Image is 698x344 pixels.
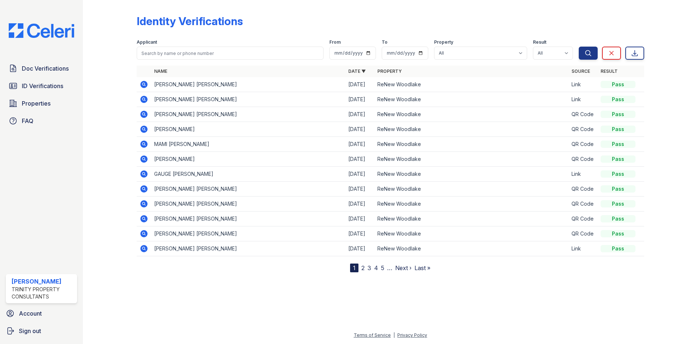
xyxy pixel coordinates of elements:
td: ReNew Woodlake [374,107,569,122]
td: [DATE] [345,182,374,197]
td: ReNew Woodlake [374,152,569,167]
a: Source [571,68,590,74]
a: Property [377,68,402,74]
td: [PERSON_NAME] [PERSON_NAME] [151,211,345,226]
td: [PERSON_NAME] [PERSON_NAME] [151,92,345,107]
td: QR Code [569,137,598,152]
label: Applicant [137,39,157,45]
td: QR Code [569,152,598,167]
td: QR Code [569,226,598,241]
td: [DATE] [345,226,374,241]
td: [PERSON_NAME] [PERSON_NAME] [151,107,345,122]
td: Link [569,167,598,182]
a: Account [3,306,80,321]
a: ID Verifications [6,79,77,93]
a: FAQ [6,114,77,128]
td: [PERSON_NAME] [PERSON_NAME] [151,77,345,92]
td: ReNew Woodlake [374,92,569,107]
div: | [393,332,395,338]
a: Doc Verifications [6,61,77,76]
td: [DATE] [345,152,374,167]
td: ReNew Woodlake [374,77,569,92]
td: [DATE] [345,92,374,107]
td: [PERSON_NAME] [PERSON_NAME] [151,182,345,197]
div: Pass [601,111,635,118]
td: [PERSON_NAME] [151,122,345,137]
span: Account [19,309,42,318]
td: QR Code [569,182,598,197]
a: Result [601,68,618,74]
td: [PERSON_NAME] [151,152,345,167]
div: Pass [601,155,635,163]
input: Search by name or phone number [137,47,324,60]
td: QR Code [569,122,598,137]
span: Properties [22,99,51,108]
a: Name [154,68,167,74]
div: Trinity Property Consultants [12,286,74,300]
span: Doc Verifications [22,64,69,73]
td: [PERSON_NAME] [PERSON_NAME] [151,226,345,241]
td: [DATE] [345,211,374,226]
td: GAUGE [PERSON_NAME] [151,167,345,182]
td: [PERSON_NAME] [PERSON_NAME] [151,197,345,211]
td: MAMI [PERSON_NAME] [151,137,345,152]
div: [PERSON_NAME] [12,277,74,286]
div: Pass [601,185,635,193]
td: ReNew Woodlake [374,197,569,211]
td: Link [569,77,598,92]
a: Terms of Service [354,332,391,338]
div: Pass [601,230,635,237]
div: Pass [601,245,635,252]
td: QR Code [569,197,598,211]
td: ReNew Woodlake [374,211,569,226]
a: Properties [6,96,77,111]
label: To [382,39,388,45]
td: [DATE] [345,122,374,137]
div: Pass [601,200,635,207]
td: ReNew Woodlake [374,167,569,182]
td: [DATE] [345,137,374,152]
img: CE_Logo_Blue-a8612792a0a2168367f1c8372b55b34899dd931a85d93a1a3d3e32e68fde9ad4.png [3,23,80,38]
a: Next › [395,264,412,272]
a: 4 [374,264,378,272]
label: Property [434,39,453,45]
a: Date ▼ [348,68,366,74]
div: Pass [601,96,635,103]
span: ID Verifications [22,82,63,90]
td: ReNew Woodlake [374,122,569,137]
span: Sign out [19,327,41,335]
a: 2 [361,264,365,272]
a: 3 [368,264,371,272]
a: Last » [414,264,430,272]
span: … [387,264,392,272]
td: ReNew Woodlake [374,137,569,152]
td: QR Code [569,107,598,122]
div: Pass [601,81,635,88]
td: [DATE] [345,77,374,92]
a: Privacy Policy [397,332,427,338]
td: [DATE] [345,241,374,256]
div: 1 [350,264,358,272]
td: ReNew Woodlake [374,182,569,197]
td: [DATE] [345,197,374,211]
td: Link [569,92,598,107]
a: Sign out [3,324,80,338]
span: FAQ [22,116,33,125]
td: ReNew Woodlake [374,241,569,256]
div: Pass [601,126,635,133]
div: Pass [601,141,635,148]
label: From [329,39,341,45]
div: Identity Verifications [137,15,243,28]
div: Pass [601,215,635,222]
td: ReNew Woodlake [374,226,569,241]
a: 5 [381,264,384,272]
td: QR Code [569,211,598,226]
td: [PERSON_NAME] [PERSON_NAME] [151,241,345,256]
td: [DATE] [345,107,374,122]
div: Pass [601,170,635,178]
td: [DATE] [345,167,374,182]
label: Result [533,39,546,45]
td: Link [569,241,598,256]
